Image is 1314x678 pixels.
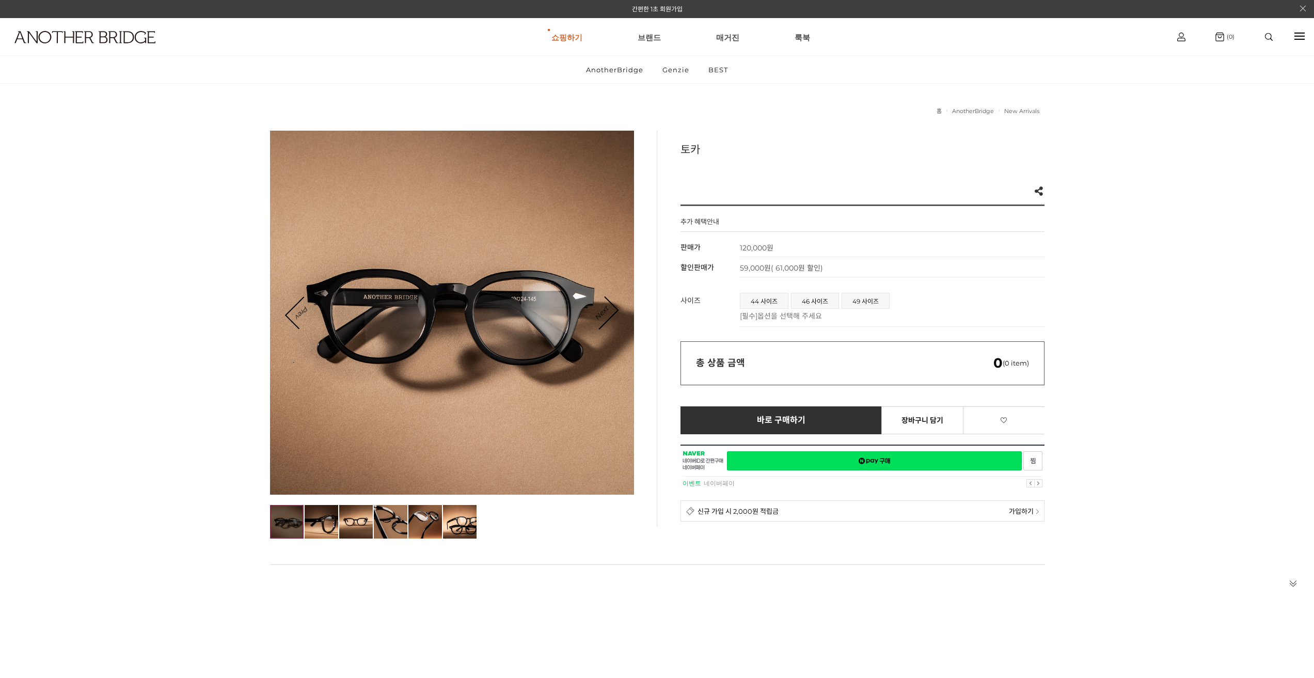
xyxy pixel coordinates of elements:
span: 가입하기 [1009,506,1034,516]
a: Next [585,297,618,329]
a: 49 사이즈 [842,293,889,308]
a: 브랜드 [638,19,661,56]
li: 44 사이즈 [740,293,788,309]
a: AnotherBridge [952,107,994,115]
span: 바로 구매하기 [757,416,806,425]
img: detail_membership.png [686,507,695,515]
a: New Arrivals [1004,107,1039,115]
th: 사이즈 [680,288,740,327]
img: d8a971c8d4098888606ba367a792ad14.jpg [270,505,304,539]
a: 매거진 [716,19,739,56]
img: search [1265,33,1273,41]
span: 옵션을 선택해 주세요 [757,311,822,321]
a: 쇼핑하기 [551,19,582,56]
h3: 토카 [680,141,1044,156]
a: 네이버페이 [704,480,735,487]
a: 홈 [937,107,942,115]
a: logo [5,31,202,69]
span: (0 item) [993,359,1029,367]
img: npay_sp_more.png [1036,509,1039,514]
a: 신규 가입 시 2,000원 적립금 가입하기 [680,500,1044,522]
a: AnotherBridge [577,56,652,83]
a: 새창 [727,451,1022,470]
h4: 추가 혜택안내 [680,216,719,231]
span: 신규 가입 시 2,000원 적립금 [698,506,779,516]
a: 룩북 [795,19,810,56]
a: 간편한 1초 회원가입 [632,5,683,13]
p: [필수] [740,310,1039,321]
a: (0) [1215,33,1234,41]
img: cart [1177,33,1185,41]
a: 바로 구매하기 [680,406,882,434]
a: 44 사이즈 [740,293,788,308]
img: d8a971c8d4098888606ba367a792ad14.jpg [270,131,634,495]
span: 59,000원 [740,263,823,273]
a: 46 사이즈 [791,293,838,308]
li: 49 사이즈 [842,293,890,309]
a: Genzie [654,56,698,83]
li: 46 사이즈 [791,293,839,309]
a: BEST [700,56,737,83]
img: cart [1215,33,1224,41]
strong: 이벤트 [683,480,701,487]
span: ( 61,000원 할인) [771,263,823,273]
strong: 120,000원 [740,243,773,253]
a: 새창 [1023,451,1042,470]
img: logo [14,31,155,43]
span: 판매가 [680,243,701,252]
em: 0 [993,355,1003,371]
strong: 총 상품 금액 [696,357,745,369]
span: (0) [1224,33,1234,40]
a: 장바구니 담기 [881,406,963,434]
a: Prev [287,297,318,328]
span: 할인판매가 [680,263,714,272]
